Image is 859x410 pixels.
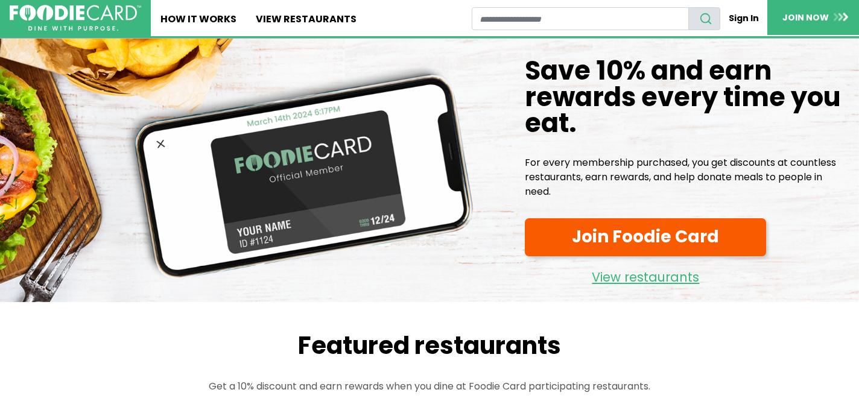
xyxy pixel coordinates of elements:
[68,379,791,394] p: Get a 10% discount and earn rewards when you dine at Foodie Card participating restaurants.
[68,331,791,360] h2: Featured restaurants
[525,58,849,136] h1: Save 10% and earn rewards every time you eat.
[720,7,767,30] a: Sign In
[10,5,141,31] img: FoodieCard; Eat, Drink, Save, Donate
[688,7,720,30] button: search
[525,261,766,288] a: View restaurants
[472,7,689,30] input: restaurant search
[525,156,849,199] p: For every membership purchased, you get discounts at countless restaurants, earn rewards, and hel...
[525,218,766,256] a: Join Foodie Card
